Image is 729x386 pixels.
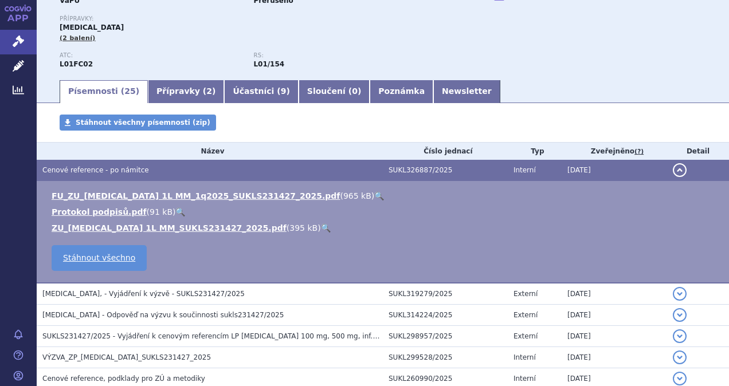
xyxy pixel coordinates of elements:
[634,148,644,156] abbr: (?)
[383,305,508,326] td: SUKL314224/2025
[514,311,538,319] span: Externí
[42,375,205,383] span: Cenové reference, podklady pro ZÚ a metodiky
[42,290,245,298] span: SARCLISA, - Vyjádření k výzvě - SUKLS231427/2025
[667,143,729,160] th: Detail
[343,191,371,200] span: 965 kB
[281,86,287,96] span: 9
[562,143,667,160] th: Zveřejněno
[224,80,298,103] a: Účastníci (9)
[514,353,536,361] span: Interní
[562,326,667,347] td: [DATE]
[37,143,383,160] th: Název
[673,329,687,343] button: detail
[383,347,508,368] td: SUKL299528/2025
[150,207,173,216] span: 91 kB
[673,287,687,301] button: detail
[60,115,216,131] a: Stáhnout všechny písemnosti (zip)
[253,60,284,68] strong: izatuximab
[289,223,318,233] span: 395 kB
[374,191,384,200] a: 🔍
[508,143,562,160] th: Typ
[253,52,436,59] p: RS:
[383,326,508,347] td: SUKL298957/2025
[321,223,331,233] a: 🔍
[514,166,536,174] span: Interní
[52,223,287,233] a: ZU_[MEDICAL_DATA] 1L MM_SUKLS231427_2025.pdf
[42,166,149,174] span: Cenové reference - po námitce
[673,163,687,177] button: detail
[562,347,667,368] td: [DATE]
[52,206,718,218] li: ( )
[52,245,147,271] a: Stáhnout všechno
[673,350,687,364] button: detail
[148,80,224,103] a: Přípravky (2)
[52,190,718,202] li: ( )
[383,283,508,305] td: SUKL319279/2025
[76,119,210,127] span: Stáhnout všechny písemnosti (zip)
[514,290,538,298] span: Externí
[383,160,508,181] td: SUKL326887/2025
[52,207,147,216] a: Protokol podpisů.pdf
[562,283,667,305] td: [DATE]
[60,80,148,103] a: Písemnosti (25)
[514,375,536,383] span: Interní
[60,52,242,59] p: ATC:
[514,332,538,340] span: Externí
[175,207,185,216] a: 🔍
[352,86,358,96] span: 0
[673,308,687,322] button: detail
[124,86,135,96] span: 25
[433,80,500,103] a: Newsletter
[383,143,508,160] th: Číslo jednací
[206,86,212,96] span: 2
[673,372,687,385] button: detail
[60,60,93,68] strong: IZATUXIMAB
[60,23,124,31] span: [MEDICAL_DATA]
[562,160,667,181] td: [DATE]
[42,353,211,361] span: VÝZVA_ZP_SARCLISA_SUKLS231427_2025
[42,332,399,340] span: SUKLS231427/2025 - Vyjádření k cenovým referencím LP SARCLISA 100 mg, 500 mg, inf.cnc.sol.
[370,80,433,103] a: Poznámka
[60,15,448,22] p: Přípravky:
[562,305,667,326] td: [DATE]
[299,80,370,103] a: Sloučení (0)
[60,34,96,42] span: (2 balení)
[52,222,718,234] li: ( )
[42,311,284,319] span: SARCLISA - Odpověď na výzvu k součinnosti sukls231427/2025
[52,191,340,200] a: FU_ZU_[MEDICAL_DATA] 1L MM_1q2025_SUKLS231427_2025.pdf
